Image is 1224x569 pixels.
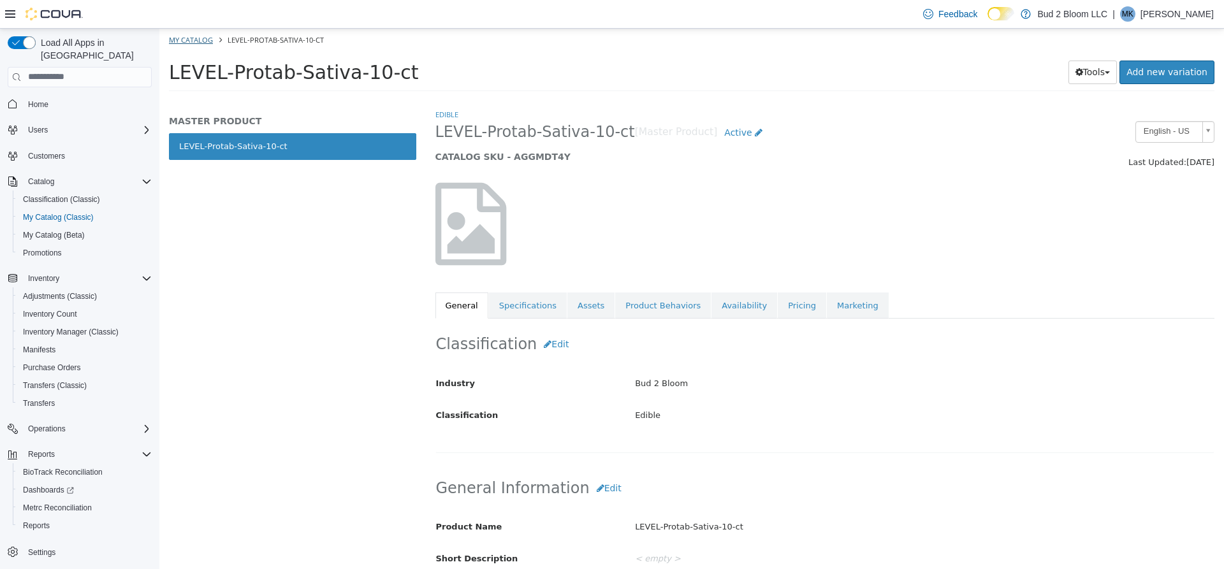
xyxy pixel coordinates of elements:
[18,227,90,243] a: My Catalog (Beta)
[330,264,407,291] a: Specifications
[430,448,469,472] button: Edit
[18,360,152,375] span: Purchase Orders
[18,378,152,393] span: Transfers (Classic)
[18,396,152,411] span: Transfers
[466,487,1064,510] div: LEVEL-Protab-Sativa-10-ct
[28,99,48,110] span: Home
[277,493,343,503] span: Product Name
[18,210,99,225] a: My Catalog (Classic)
[13,377,157,394] button: Transfers (Classic)
[18,245,67,261] a: Promotions
[466,344,1064,366] div: Bud 2 Bloom
[476,99,558,109] small: [Master Product]
[10,6,54,16] a: My Catalog
[23,380,87,391] span: Transfers (Classic)
[3,445,157,463] button: Reports
[23,148,152,164] span: Customers
[23,271,64,286] button: Inventory
[13,226,157,244] button: My Catalog (Beta)
[977,93,1038,113] span: English - US
[13,305,157,323] button: Inventory Count
[23,503,92,513] span: Metrc Reconciliation
[23,309,77,319] span: Inventory Count
[18,306,82,322] a: Inventory Count
[938,8,977,20] span: Feedback
[18,396,60,411] a: Transfers
[10,87,257,98] h5: MASTER PRODUCT
[276,122,856,134] h5: CATALOG SKU - AGGMDT4Y
[466,519,1064,542] div: < empty >
[23,544,152,559] span: Settings
[13,394,157,412] button: Transfers
[18,482,79,498] a: Dashboards
[28,424,66,434] span: Operations
[1140,6,1214,22] p: [PERSON_NAME]
[1120,6,1135,22] div: Marcus Kirk
[23,327,119,337] span: Inventory Manager (Classic)
[13,359,157,377] button: Purchase Orders
[3,147,157,165] button: Customers
[23,122,152,138] span: Users
[23,148,70,164] a: Customers
[28,125,48,135] span: Users
[277,448,1055,472] h2: General Information
[23,271,152,286] span: Inventory
[918,1,982,27] a: Feedback
[1112,6,1115,22] p: |
[23,363,81,373] span: Purchase Orders
[28,176,54,187] span: Catalog
[276,94,476,113] span: LEVEL-Protab-Sativa-10-ct
[23,545,61,560] a: Settings
[1027,129,1055,138] span: [DATE]
[377,304,416,328] button: Edit
[23,521,50,531] span: Reports
[3,542,157,561] button: Settings
[13,208,157,226] button: My Catalog (Classic)
[466,376,1064,398] div: Edible
[1037,6,1107,22] p: Bud 2 Bloom LLC
[23,291,97,301] span: Adjustments (Classic)
[3,173,157,191] button: Catalog
[277,350,316,359] span: Industry
[23,174,59,189] button: Catalog
[18,324,152,340] span: Inventory Manager (Classic)
[276,81,299,90] a: Edible
[18,210,152,225] span: My Catalog (Classic)
[13,499,157,517] button: Metrc Reconciliation
[18,324,124,340] a: Inventory Manager (Classic)
[18,518,55,533] a: Reports
[23,122,53,138] button: Users
[3,270,157,287] button: Inventory
[277,304,1055,328] h2: Classification
[969,129,1027,138] span: Last Updated:
[618,264,667,291] a: Pricing
[3,121,157,139] button: Users
[23,248,62,258] span: Promotions
[23,421,71,436] button: Operations
[23,447,60,462] button: Reports
[18,289,152,304] span: Adjustments (Classic)
[10,32,259,55] span: LEVEL-Protab-Sativa-10-ct
[13,481,157,499] a: Dashboards
[277,525,359,535] span: Short Description
[23,345,55,355] span: Manifests
[28,547,55,558] span: Settings
[23,96,152,112] span: Home
[28,151,65,161] span: Customers
[408,264,455,291] a: Assets
[18,227,152,243] span: My Catalog (Beta)
[23,485,74,495] span: Dashboards
[13,287,157,305] button: Adjustments (Classic)
[276,264,329,291] a: General
[18,360,86,375] a: Purchase Orders
[18,306,152,322] span: Inventory Count
[18,289,102,304] a: Adjustments (Classic)
[976,92,1055,114] a: English - US
[18,465,152,480] span: BioTrack Reconciliation
[18,342,61,357] a: Manifests
[28,273,59,284] span: Inventory
[277,382,339,391] span: Classification
[23,398,55,408] span: Transfers
[10,104,257,131] a: LEVEL-Protab-Sativa-10-ct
